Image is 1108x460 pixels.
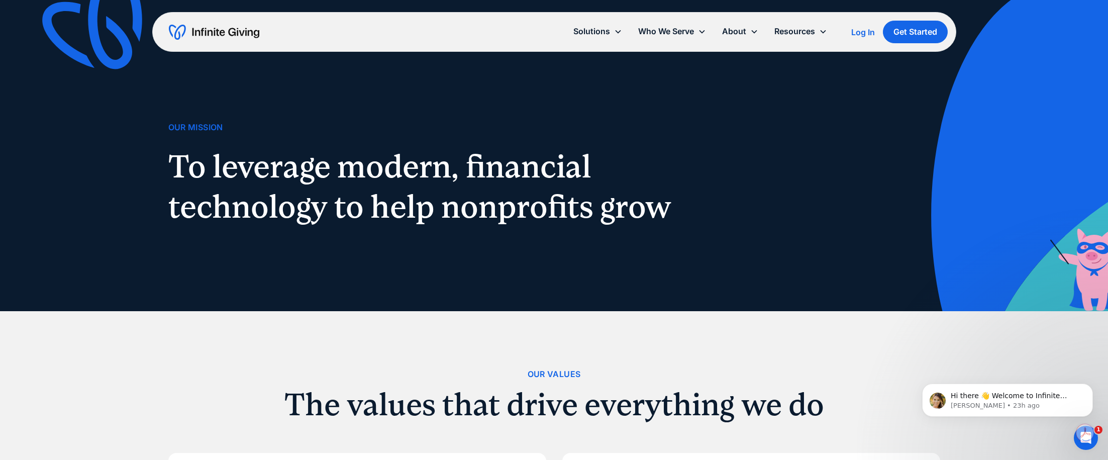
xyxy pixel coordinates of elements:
[168,121,223,134] div: Our Mission
[883,21,948,43] a: Get Started
[851,26,875,38] a: Log In
[714,21,766,42] div: About
[573,25,610,38] div: Solutions
[638,25,694,38] div: Who We Serve
[766,21,835,42] div: Resources
[528,367,581,381] div: Our Values
[169,24,259,40] a: home
[168,146,683,227] h1: To leverage modern, financial technology to help nonprofits grow
[630,21,714,42] div: Who We Serve
[907,362,1108,433] iframe: Intercom notifications message
[168,389,940,420] h2: The values that drive everything we do
[722,25,746,38] div: About
[565,21,630,42] div: Solutions
[1074,426,1098,450] iframe: Intercom live chat
[774,25,815,38] div: Resources
[851,28,875,36] div: Log In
